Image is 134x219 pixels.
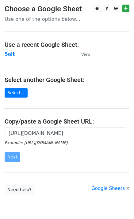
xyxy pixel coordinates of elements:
[5,140,67,145] small: Example: [URL][DOMAIN_NAME]
[5,41,129,48] h4: Use a recent Google Sheet:
[5,16,129,22] p: Use one of the options below...
[5,76,129,84] h4: Select another Google Sheet:
[5,118,129,125] h4: Copy/paste a Google Sheet URL:
[75,51,90,57] a: View
[5,185,34,195] a: Need help?
[81,52,90,57] small: View
[5,88,28,98] a: Select...
[103,190,134,219] iframe: Chat Widget
[91,186,129,191] a: Google Sheets
[5,152,20,162] input: Next
[5,51,15,57] a: Salt
[5,128,126,139] input: Paste your Google Sheet URL here
[5,5,129,13] h3: Choose a Google Sheet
